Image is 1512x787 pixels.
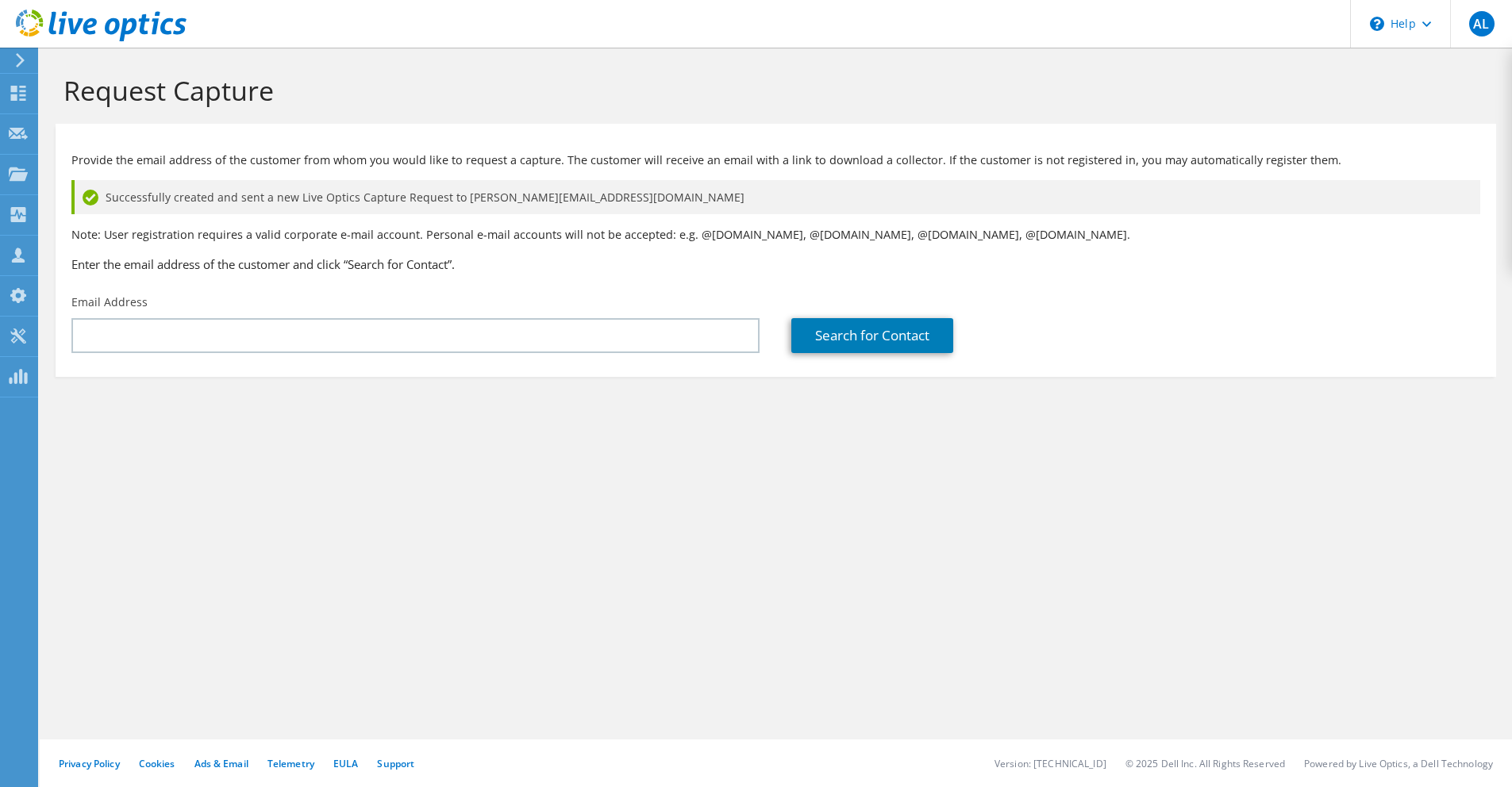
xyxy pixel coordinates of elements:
li: Powered by Live Optics, a Dell Technology [1304,757,1493,770]
p: Note: User registration requires a valid corporate e-mail account. Personal e-mail accounts will ... [71,226,1480,244]
a: Support [377,757,414,770]
h1: Request Capture [63,74,1480,107]
p: Provide the email address of the customer from whom you would like to request a capture. The cust... [71,152,1480,169]
a: Privacy Policy [59,757,120,770]
label: Email Address [71,294,148,310]
span: Successfully created and sent a new Live Optics Capture Request to [PERSON_NAME][EMAIL_ADDRESS][D... [106,189,744,206]
h3: Enter the email address of the customer and click “Search for Contact”. [71,255,1480,273]
a: Search for Contact [791,318,953,353]
li: Version: [TECHNICAL_ID] [995,757,1106,770]
a: Telemetry [267,757,314,770]
li: © 2025 Dell Inc. All Rights Reserved [1125,757,1285,770]
span: AL [1469,11,1495,36]
a: Ads & Email [194,757,248,770]
a: EULA [333,757,358,770]
svg: \n [1370,17,1384,31]
a: Cookies [139,757,175,770]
